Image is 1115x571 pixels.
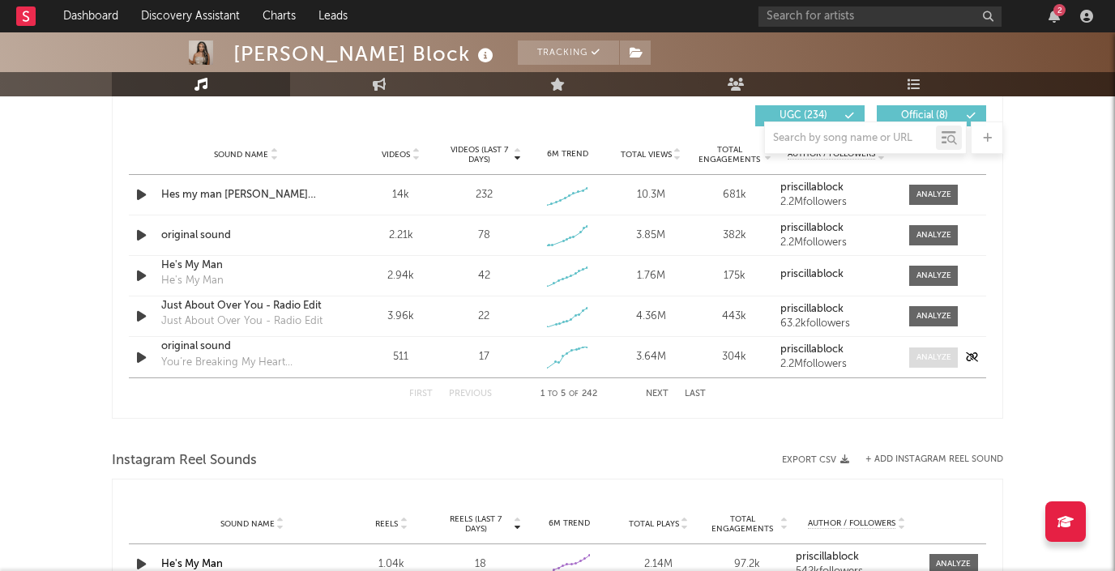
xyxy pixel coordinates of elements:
[161,298,331,314] a: Just About Over You - Radio Edit
[479,349,489,365] div: 17
[382,150,410,160] span: Videos
[529,518,610,530] div: 6M Trend
[780,223,893,234] a: priscillablock
[780,304,893,315] a: priscillablock
[161,559,223,569] a: He's My Man
[161,339,331,355] a: original sound
[363,309,438,325] div: 3.96k
[220,519,275,529] span: Sound Name
[765,132,936,145] input: Search by song name or URL
[161,273,224,289] div: He's My Man
[449,390,492,398] button: Previous
[478,268,490,284] div: 42
[707,514,779,534] span: Total Engagements
[697,228,772,244] div: 382k
[478,228,490,244] div: 78
[161,258,331,274] a: He's My Man
[621,150,672,160] span: Total Views
[780,197,893,208] div: 2.2M followers
[613,268,689,284] div: 1.76M
[685,390,706,398] button: Last
[788,149,875,160] span: Author / Followers
[697,187,772,203] div: 681k
[409,390,433,398] button: First
[629,519,679,529] span: Total Plays
[363,268,438,284] div: 2.94k
[161,313,323,330] div: Just About Over You - Radio Edit
[646,390,669,398] button: Next
[780,344,893,356] a: priscillablock
[697,349,772,365] div: 304k
[375,519,398,529] span: Reels
[363,187,438,203] div: 14k
[780,182,844,193] strong: priscillablock
[877,105,986,126] button: Official(8)
[796,552,917,563] a: priscillablock
[780,182,893,194] a: priscillablock
[782,455,849,465] button: Export CSV
[530,148,605,160] div: 6M Trend
[613,228,689,244] div: 3.85M
[161,355,331,371] div: You’re Breaking My Heart ([PERSON_NAME])
[446,145,512,164] span: Videos (last 7 days)
[112,451,257,471] span: Instagram Reel Sounds
[214,150,268,160] span: Sound Name
[613,309,689,325] div: 4.36M
[233,40,498,67] div: [PERSON_NAME] Block
[697,268,772,284] div: 175k
[161,228,331,244] a: original sound
[780,344,844,355] strong: priscillablock
[476,187,493,203] div: 232
[440,514,511,534] span: Reels (last 7 days)
[758,6,1002,27] input: Search for artists
[697,145,763,164] span: Total Engagements
[780,359,893,370] div: 2.2M followers
[780,237,893,249] div: 2.2M followers
[697,309,772,325] div: 443k
[363,349,438,365] div: 511
[524,385,613,404] div: 1 5 242
[548,390,557,398] span: to
[569,390,579,398] span: of
[518,40,619,65] button: Tracking
[755,105,865,126] button: UGC(234)
[780,318,893,330] div: 63.2k followers
[613,349,689,365] div: 3.64M
[796,552,859,562] strong: priscillablock
[613,187,689,203] div: 10.3M
[1049,10,1060,23] button: 2
[808,518,895,529] span: Author / Followers
[363,228,438,244] div: 2.21k
[766,111,840,121] span: UGC ( 234 )
[478,309,489,325] div: 22
[865,455,1003,464] button: + Add Instagram Reel Sound
[780,223,844,233] strong: priscillablock
[849,455,1003,464] div: + Add Instagram Reel Sound
[780,269,893,280] a: priscillablock
[1053,4,1066,16] div: 2
[780,304,844,314] strong: priscillablock
[887,111,962,121] span: Official ( 8 )
[161,187,331,203] a: Hes my man [PERSON_NAME] Block
[780,269,844,279] strong: priscillablock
